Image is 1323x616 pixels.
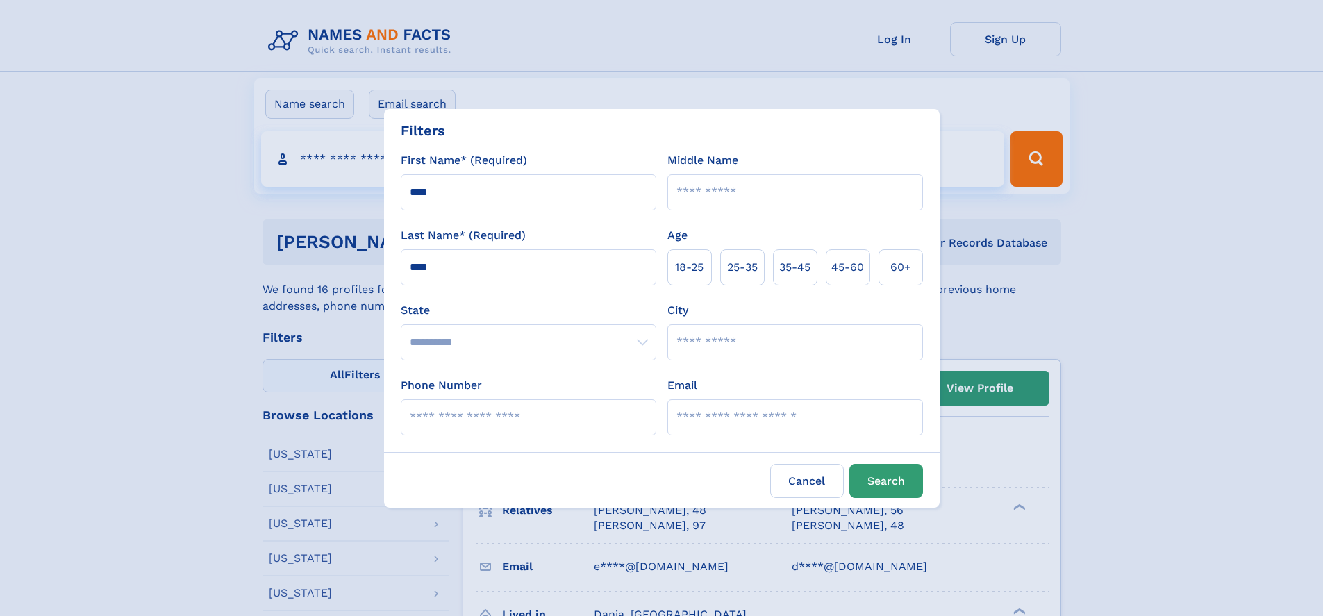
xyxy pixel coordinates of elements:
span: 45‑60 [831,259,864,276]
label: Phone Number [401,377,482,394]
label: Last Name* (Required) [401,227,526,244]
button: Search [849,464,923,498]
label: Cancel [770,464,844,498]
label: City [667,302,688,319]
label: First Name* (Required) [401,152,527,169]
span: 18‑25 [675,259,704,276]
span: 25‑35 [727,259,758,276]
span: 35‑45 [779,259,810,276]
label: Middle Name [667,152,738,169]
div: Filters [401,120,445,141]
label: State [401,302,656,319]
label: Age [667,227,688,244]
span: 60+ [890,259,911,276]
label: Email [667,377,697,394]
